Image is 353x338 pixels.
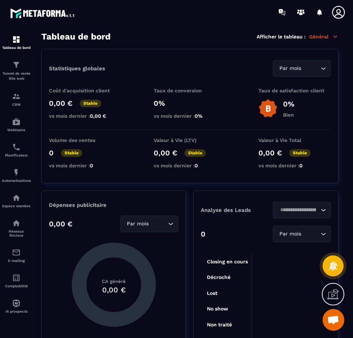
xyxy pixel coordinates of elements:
p: Automatisations [2,179,31,183]
img: social-network [12,219,21,228]
p: Coût d'acquisition client [49,88,121,93]
span: Par mois [125,220,150,228]
img: accountant [12,274,21,282]
p: vs mois dernier : [258,163,331,168]
div: Search for option [120,216,178,232]
div: Search for option [273,202,331,218]
img: automations [12,299,21,308]
p: vs mois dernier : [154,163,226,168]
p: Réseaux Sociaux [2,229,31,237]
h3: Tableau de bord [41,32,111,42]
span: Par mois [278,64,303,72]
p: vs mois dernier : [49,113,121,119]
p: Statistiques globales [49,65,105,72]
p: 0,00 € [154,149,177,157]
a: accountantaccountantComptabilité [2,268,31,293]
p: Espace membre [2,204,31,208]
a: automationsautomationsEspace membre [2,188,31,213]
img: automations [12,117,21,126]
img: b-badge-o.b3b20ee6.svg [258,99,278,118]
img: formation [12,92,21,101]
a: social-networksocial-networkRéseaux Sociaux [2,213,31,243]
p: vs mois dernier : [154,113,226,119]
img: logo [10,7,75,20]
tspan: Lost [207,290,217,296]
tspan: Non traité [207,322,232,327]
a: emailemailE-mailing [2,243,31,268]
img: scheduler [12,143,21,151]
p: IA prospects [2,309,31,313]
div: Search for option [273,226,331,242]
p: Stable [61,149,82,157]
div: Ouvrir le chat [323,309,344,331]
p: 0,00 € [49,220,72,228]
p: Planificateur [2,153,31,157]
p: vs mois dernier : [49,163,121,168]
p: 0% [154,99,226,108]
a: schedulerschedulerPlanificateur [2,137,31,163]
p: CRM [2,103,31,107]
span: 0% [195,113,203,119]
p: Valeur à Vie Total [258,137,331,143]
p: Analyse des Leads [201,207,266,213]
tspan: Closing en cours [207,259,248,265]
p: Webinaire [2,128,31,132]
p: Stable [80,100,101,107]
input: Search for option [303,230,319,238]
img: formation [12,35,21,44]
span: 0,00 € [90,113,106,119]
p: Taux de conversion [154,88,226,93]
input: Search for option [278,206,319,214]
span: 0 [195,163,198,168]
input: Search for option [150,220,166,228]
p: Bien [283,112,294,118]
p: 0% [283,100,294,108]
p: 0,00 € [258,149,282,157]
p: Dépenses publicitaire [49,202,178,208]
img: email [12,248,21,257]
a: formationformationTunnel de vente Site web [2,55,31,87]
span: Par mois [278,230,303,238]
p: Stable [184,149,206,157]
input: Search for option [303,64,319,72]
a: formationformationTableau de bord [2,30,31,55]
p: Tunnel de vente Site web [2,71,31,81]
span: 0 [299,163,303,168]
p: 0 [49,149,54,157]
p: Afficher le tableau : [257,34,306,39]
a: automationsautomationsWebinaire [2,112,31,137]
div: Search for option [273,60,331,77]
a: automationsautomationsAutomatisations [2,163,31,188]
img: automations [12,193,21,202]
p: Volume des ventes [49,137,121,143]
p: 0 [201,230,205,238]
p: Valeur à Vie (LTV) [154,137,226,143]
p: E-mailing [2,259,31,263]
p: Taux de satisfaction client [258,88,331,93]
img: automations [12,168,21,177]
p: 0,00 € [49,99,72,108]
tspan: No show [207,306,228,312]
a: formationformationCRM [2,87,31,112]
p: Stable [289,149,311,157]
p: Comptabilité [2,284,31,288]
span: 0 [90,163,93,168]
img: formation [12,60,21,69]
p: Tableau de bord [2,46,31,50]
tspan: Décroché [207,274,231,280]
p: Général [309,33,339,40]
